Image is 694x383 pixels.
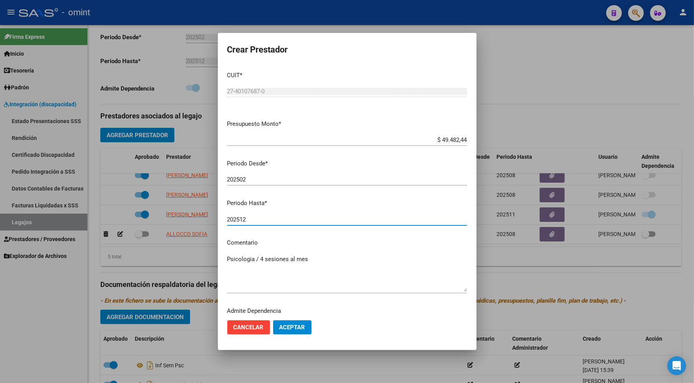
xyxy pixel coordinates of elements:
[279,324,305,331] span: Aceptar
[227,320,270,334] button: Cancelar
[227,159,467,168] p: Periodo Desde
[227,199,467,208] p: Periodo Hasta
[234,324,264,331] span: Cancelar
[227,307,467,316] p: Admite Dependencia
[227,238,467,247] p: Comentario
[227,120,467,129] p: Presupuesto Monto
[667,356,686,375] div: Open Intercom Messenger
[227,71,467,80] p: CUIT
[227,42,467,57] h2: Crear Prestador
[273,320,312,334] button: Aceptar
